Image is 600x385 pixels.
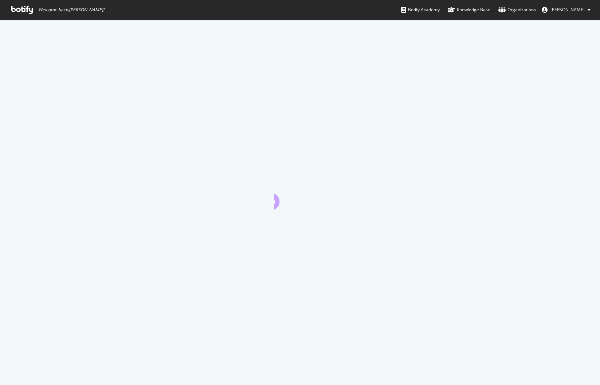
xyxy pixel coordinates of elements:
[498,6,536,13] div: Organizations
[550,7,585,13] span: Tomek Pilch
[274,183,326,210] div: animation
[448,6,490,13] div: Knowledge Base
[536,4,596,16] button: [PERSON_NAME]
[401,6,440,13] div: Botify Academy
[38,7,104,13] span: Welcome back, [PERSON_NAME] !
